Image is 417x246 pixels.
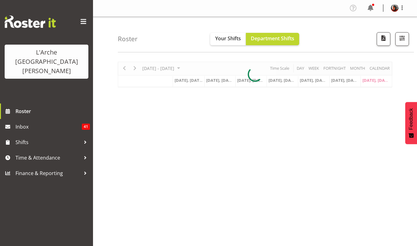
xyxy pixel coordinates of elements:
[16,107,90,116] span: Roster
[118,35,138,42] h4: Roster
[82,124,90,130] span: 41
[246,33,299,45] button: Department Shifts
[5,15,56,28] img: Rosterit website logo
[251,35,294,42] span: Department Shifts
[395,32,409,46] button: Filter Shifts
[408,108,414,130] span: Feedback
[16,138,81,147] span: Shifts
[16,122,82,131] span: Inbox
[405,102,417,144] button: Feedback - Show survey
[377,32,390,46] button: Download a PDF of the roster according to the set date range.
[215,35,241,42] span: Your Shifts
[16,169,81,178] span: Finance & Reporting
[11,48,82,76] div: L'Arche [GEOGRAPHIC_DATA][PERSON_NAME]
[391,4,398,12] img: cherri-waata-vale45b4d6aa2776c258a6e23f06169d83f5.png
[16,153,81,162] span: Time & Attendance
[210,33,246,45] button: Your Shifts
